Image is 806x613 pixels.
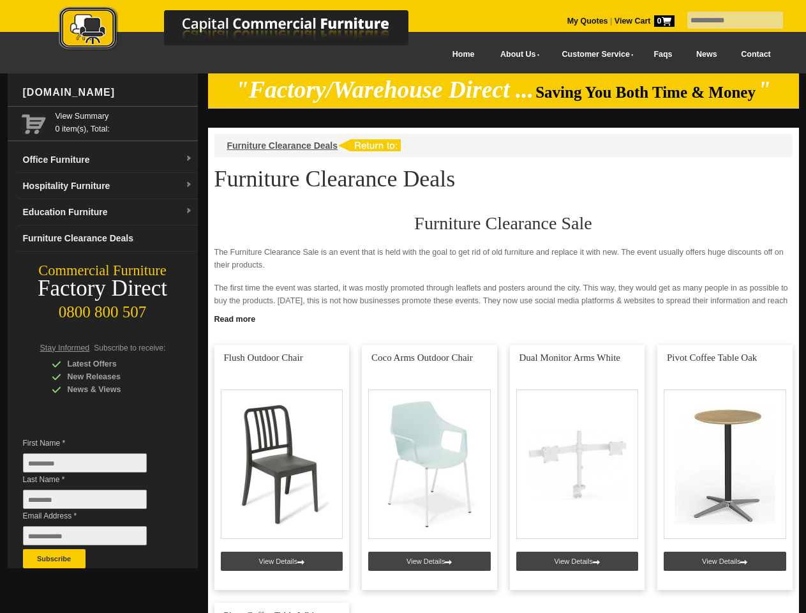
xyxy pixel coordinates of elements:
p: The first time the event was started, it was mostly promoted through leaflets and posters around ... [214,282,793,320]
input: Email Address * [23,526,147,545]
div: 0800 800 507 [8,297,198,321]
span: Subscribe to receive: [94,344,165,352]
h1: Furniture Clearance Deals [214,167,793,191]
img: dropdown [185,155,193,163]
span: 0 [654,15,675,27]
strong: View Cart [615,17,675,26]
a: News [684,40,729,69]
a: Capital Commercial Furniture Logo [24,6,470,57]
span: Saving You Both Time & Money [535,84,756,101]
div: News & Views [52,383,173,396]
div: Commercial Furniture [8,262,198,280]
div: New Releases [52,370,173,383]
a: Education Furnituredropdown [18,199,198,225]
input: Last Name * [23,490,147,509]
img: dropdown [185,208,193,215]
a: Click to read more [208,310,799,326]
a: View Summary [56,110,193,123]
span: Last Name * [23,473,166,486]
span: Stay Informed [40,344,90,352]
a: About Us [486,40,548,69]
a: Office Furnituredropdown [18,147,198,173]
img: return to [338,139,401,151]
input: First Name * [23,453,147,473]
a: Customer Service [548,40,641,69]
em: " [757,77,771,103]
span: 0 item(s), Total: [56,110,193,133]
h2: Furniture Clearance Sale [214,214,793,233]
a: View Cart0 [612,17,674,26]
em: "Factory/Warehouse Direct ... [235,77,534,103]
a: Furniture Clearance Deals [227,140,338,151]
a: Hospitality Furnituredropdown [18,173,198,199]
div: [DOMAIN_NAME] [18,73,198,112]
a: Contact [729,40,782,69]
p: The Furniture Clearance Sale is an event that is held with the goal to get rid of old furniture a... [214,246,793,271]
button: Subscribe [23,549,86,568]
a: Furniture Clearance Deals [18,225,198,252]
a: My Quotes [567,17,608,26]
div: Latest Offers [52,358,173,370]
a: Faqs [642,40,685,69]
span: First Name * [23,437,166,450]
img: dropdown [185,181,193,189]
span: Email Address * [23,510,166,522]
img: Capital Commercial Furniture Logo [24,6,470,53]
div: Factory Direct [8,280,198,298]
